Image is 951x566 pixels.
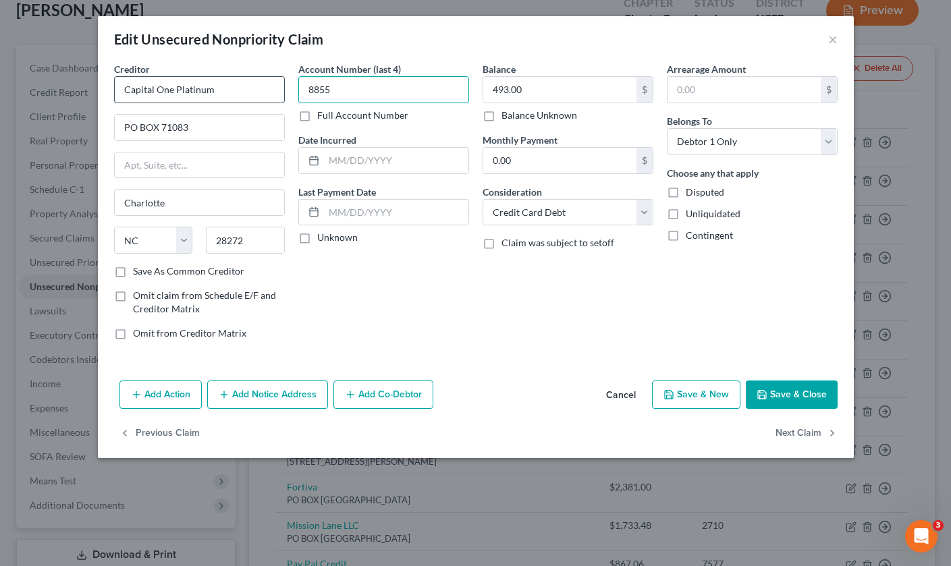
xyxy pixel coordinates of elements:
[483,62,516,76] label: Balance
[115,115,284,140] input: Enter address...
[595,382,647,409] button: Cancel
[324,200,468,225] input: MM/DD/YYYY
[114,63,150,75] span: Creditor
[686,186,724,198] span: Disputed
[324,148,468,173] input: MM/DD/YYYY
[114,76,285,103] input: Search creditor by name...
[298,133,356,147] label: Date Incurred
[776,420,838,448] button: Next Claim
[207,380,328,409] button: Add Notice Address
[652,380,740,409] button: Save & New
[501,237,614,248] span: Claim was subject to setoff
[686,208,740,219] span: Unliquidated
[905,520,938,553] iframe: Intercom live chat
[133,327,246,339] span: Omit from Creditor Matrix
[746,380,838,409] button: Save & Close
[501,109,577,122] label: Balance Unknown
[667,166,759,180] label: Choose any that apply
[133,289,276,314] span: Omit claim from Schedule E/F and Creditor Matrix
[933,520,944,531] span: 3
[119,380,202,409] button: Add Action
[828,31,838,47] button: ×
[119,420,200,448] button: Previous Claim
[133,264,244,278] label: Save As Common Creditor
[483,133,558,147] label: Monthly Payment
[483,185,542,199] label: Consideration
[298,76,469,103] input: XXXX
[298,185,376,199] label: Last Payment Date
[667,62,746,76] label: Arrearage Amount
[636,148,653,173] div: $
[686,229,733,241] span: Contingent
[483,77,636,103] input: 0.00
[298,62,401,76] label: Account Number (last 4)
[317,109,408,122] label: Full Account Number
[668,77,821,103] input: 0.00
[333,380,433,409] button: Add Co-Debtor
[206,227,285,254] input: Enter zip...
[114,30,324,49] div: Edit Unsecured Nonpriority Claim
[115,190,284,215] input: Enter city...
[636,77,653,103] div: $
[667,115,712,127] span: Belongs To
[483,148,636,173] input: 0.00
[317,231,358,244] label: Unknown
[821,77,837,103] div: $
[115,152,284,178] input: Apt, Suite, etc...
